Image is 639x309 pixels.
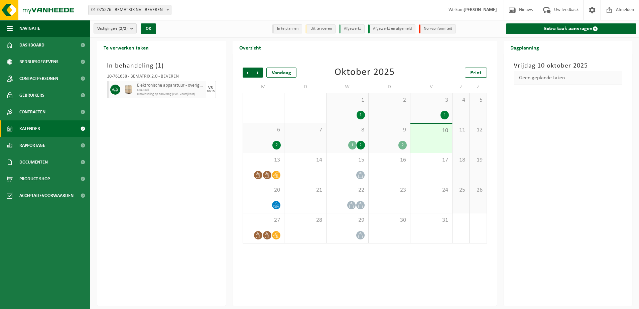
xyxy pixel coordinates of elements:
span: 15 [330,157,365,164]
span: 2 [372,97,407,104]
img: PB-WB-1440-WDN-00-00 [124,85,134,95]
div: 1 [440,111,449,119]
li: Afgewerkt en afgemeld [368,24,415,33]
span: 5 [473,97,483,104]
div: 1 [357,111,365,119]
span: 8 [330,126,365,134]
span: 26 [473,187,483,194]
span: 11 [456,126,466,134]
span: Acceptatievoorwaarden [19,187,74,204]
a: Print [465,68,487,78]
span: Contracten [19,104,45,120]
span: 12 [473,126,483,134]
span: Navigatie [19,20,40,37]
div: Oktober 2025 [335,68,395,78]
span: 16 [372,157,407,164]
span: 28 [288,217,323,224]
span: KGA Colli [137,88,204,92]
td: W [327,81,369,93]
button: Vestigingen(2/2) [94,23,137,33]
span: 1 [330,97,365,104]
span: 29 [330,217,365,224]
span: 25 [456,187,466,194]
td: V [410,81,453,93]
span: Dashboard [19,37,44,54]
span: 14 [288,157,323,164]
td: D [369,81,411,93]
h2: Te verwerken taken [97,41,155,54]
span: Gebruikers [19,87,44,104]
button: OK [141,23,156,34]
h3: Vrijdag 10 oktober 2025 [514,61,623,71]
span: Rapportage [19,137,45,154]
span: 7 [288,126,323,134]
span: 13 [246,157,281,164]
div: 10-761638 - BEMATRIX 2.0 - BEVEREN [107,74,216,81]
td: Z [453,81,470,93]
h2: Overzicht [233,41,268,54]
span: 24 [414,187,449,194]
span: Vestigingen [97,24,128,34]
span: 1 [158,63,161,69]
div: Geen geplande taken [514,71,623,85]
span: 6 [246,126,281,134]
span: 17 [414,157,449,164]
h2: Dagplanning [504,41,546,54]
h3: In behandeling ( ) [107,61,216,71]
li: Uit te voeren [305,24,336,33]
div: VR [208,86,213,90]
td: D [284,81,327,93]
span: 18 [456,157,466,164]
div: Vandaag [266,68,296,78]
div: 10/10 [207,90,215,93]
span: Product Shop [19,171,50,187]
span: 9 [372,126,407,134]
td: Z [470,81,487,93]
strong: [PERSON_NAME] [464,7,497,12]
span: Volgende [253,68,263,78]
span: 23 [372,187,407,194]
span: 01-075576 - BEMATRIX NV - BEVEREN [88,5,171,15]
td: M [243,81,285,93]
span: Bedrijfsgegevens [19,54,58,70]
li: Afgewerkt [339,24,365,33]
span: Contactpersonen [19,70,58,87]
span: 27 [246,217,281,224]
span: 3 [414,97,449,104]
span: 19 [473,157,483,164]
span: 21 [288,187,323,194]
count: (2/2) [119,26,128,31]
span: Vorige [243,68,253,78]
div: 1 [348,141,357,149]
span: 31 [414,217,449,224]
span: 01-075576 - BEMATRIX NV - BEVEREN [89,5,171,15]
span: Kalender [19,120,40,137]
li: In te plannen [272,24,302,33]
div: 2 [357,141,365,149]
span: 20 [246,187,281,194]
span: 10 [414,127,449,134]
span: 22 [330,187,365,194]
span: Print [470,70,482,76]
div: 2 [398,141,407,149]
a: Extra taak aanvragen [506,23,637,34]
span: Omwisseling op aanvraag (excl. voorrijkost) [137,92,204,96]
div: 2 [272,141,281,149]
span: 4 [456,97,466,104]
li: Non-conformiteit [419,24,456,33]
span: Documenten [19,154,48,171]
span: Elektronische apparatuur - overige (OVE) [137,83,204,88]
span: 30 [372,217,407,224]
